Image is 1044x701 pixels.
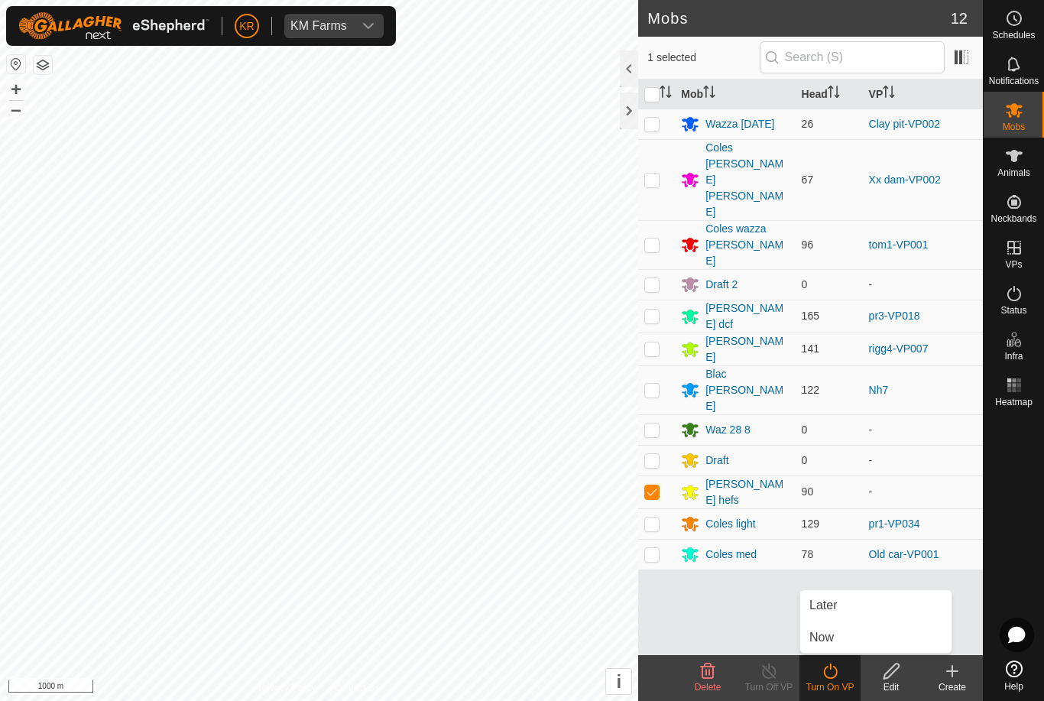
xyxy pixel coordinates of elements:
[802,485,814,498] span: 90
[705,116,774,132] div: Wazza [DATE]
[802,239,814,251] span: 96
[802,174,814,186] span: 67
[951,7,968,30] span: 12
[703,88,715,100] p-sorticon: Activate to sort
[705,366,789,414] div: Blac [PERSON_NAME]
[353,14,384,38] div: dropdown trigger
[606,669,631,694] button: i
[7,100,25,118] button: –
[997,168,1030,177] span: Animals
[809,628,834,647] span: Now
[869,548,939,560] a: Old car-VP001
[1003,122,1025,131] span: Mobs
[1004,352,1023,361] span: Infra
[705,140,789,220] div: Coles [PERSON_NAME] [PERSON_NAME]
[869,342,929,355] a: rigg4-VP007
[705,422,751,438] div: Waz 28 8
[802,384,819,396] span: 122
[802,118,814,130] span: 26
[760,41,945,73] input: Search (S)
[863,269,983,300] td: -
[869,118,940,130] a: Clay pit-VP002
[647,50,759,66] span: 1 selected
[800,622,952,653] li: Now
[828,88,840,100] p-sorticon: Activate to sort
[800,590,952,621] li: Later
[802,278,808,290] span: 0
[809,596,837,615] span: Later
[705,277,738,293] div: Draft 2
[705,453,728,469] div: Draft
[239,18,254,34] span: KR
[802,342,819,355] span: 141
[802,548,814,560] span: 78
[705,476,789,508] div: [PERSON_NAME] hefs
[992,31,1035,40] span: Schedules
[863,414,983,445] td: -
[284,14,353,38] span: KM Farms
[18,12,209,40] img: Gallagher Logo
[989,76,1039,86] span: Notifications
[984,654,1044,697] a: Help
[802,424,808,436] span: 0
[922,680,983,694] div: Create
[869,174,941,186] a: Xx dam-VP002
[334,681,379,695] a: Contact Us
[869,384,889,396] a: Nh7
[660,88,672,100] p-sorticon: Activate to sort
[705,221,789,269] div: Coles wazza [PERSON_NAME]
[861,680,922,694] div: Edit
[616,671,621,692] span: i
[863,475,983,508] td: -
[34,56,52,74] button: Map Layers
[7,80,25,99] button: +
[290,20,347,32] div: KM Farms
[869,310,920,322] a: pr3-VP018
[863,80,983,109] th: VP
[7,55,25,73] button: Reset Map
[695,682,721,693] span: Delete
[995,398,1033,407] span: Heatmap
[705,333,789,365] div: [PERSON_NAME]
[799,680,861,694] div: Turn On VP
[705,300,789,333] div: [PERSON_NAME] dcf
[802,454,808,466] span: 0
[883,88,895,100] p-sorticon: Activate to sort
[705,516,755,532] div: Coles light
[991,214,1036,223] span: Neckbands
[705,547,757,563] div: Coles med
[738,680,799,694] div: Turn Off VP
[1005,260,1022,269] span: VPs
[647,9,951,28] h2: Mobs
[869,239,929,251] a: tom1-VP001
[259,681,316,695] a: Privacy Policy
[802,518,819,530] span: 129
[796,80,863,109] th: Head
[1000,306,1026,315] span: Status
[1004,682,1023,691] span: Help
[863,445,983,475] td: -
[675,80,795,109] th: Mob
[869,518,920,530] a: pr1-VP034
[802,310,819,322] span: 165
